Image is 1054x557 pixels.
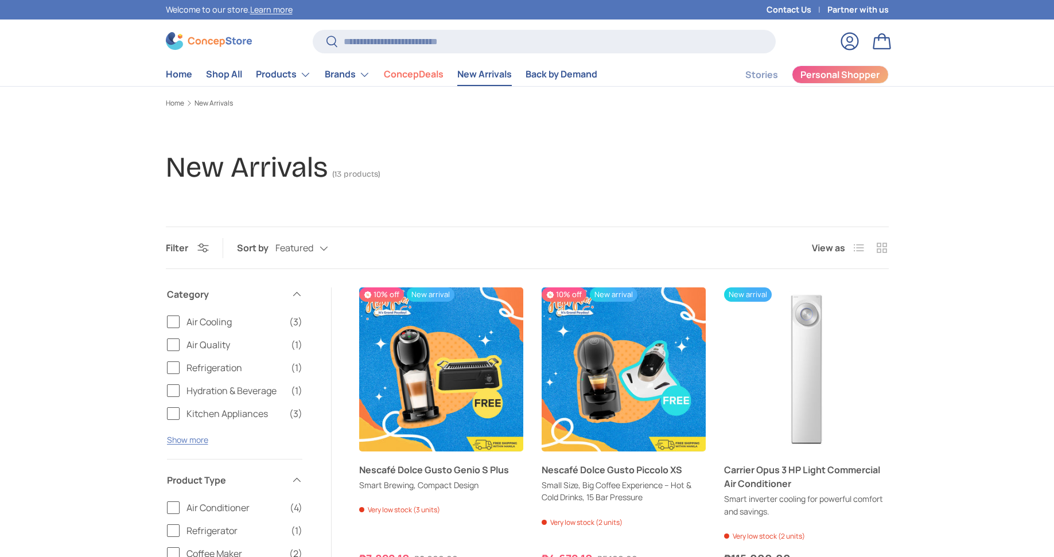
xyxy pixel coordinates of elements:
[359,287,404,302] span: 10% off
[325,63,370,86] a: Brands
[291,384,302,398] span: (1)
[792,65,889,84] a: Personal Shopper
[249,63,318,86] summary: Products
[457,63,512,85] a: New Arrivals
[166,63,597,86] nav: Primary
[166,242,209,254] button: Filter
[359,287,523,451] a: Nescafé Dolce Gusto Genio S Plus
[167,274,302,315] summary: Category
[289,407,302,420] span: (3)
[291,524,302,537] span: (1)
[542,463,706,477] a: Nescafé Dolce Gusto Piccolo XS
[167,434,208,445] button: Show more
[166,3,293,16] p: Welcome to our store.
[186,501,283,515] span: Air Conditioner
[275,239,351,259] button: Featured
[767,3,827,16] a: Contact Us
[186,315,282,329] span: Air Cooling
[542,287,586,302] span: 10% off
[318,63,377,86] summary: Brands
[800,70,880,79] span: Personal Shopper
[590,287,637,302] span: New arrival
[186,338,284,352] span: Air Quality
[167,459,302,501] summary: Product Type
[290,501,302,515] span: (4)
[359,463,523,477] a: Nescafé Dolce Gusto Genio S Plus
[166,32,252,50] img: ConcepStore
[167,287,284,301] span: Category
[250,4,293,15] a: Learn more
[256,63,311,86] a: Products
[827,3,889,16] a: Partner with us
[407,287,454,302] span: New arrival
[186,384,284,398] span: Hydration & Beverage
[718,63,889,86] nav: Secondary
[724,463,888,490] a: Carrier Opus 3 HP Light Commercial Air Conditioner
[724,287,772,302] span: New arrival
[186,407,282,420] span: Kitchen Appliances
[275,243,313,254] span: Featured
[195,100,233,107] a: New Arrivals
[237,241,275,255] label: Sort by
[384,63,444,85] a: ConcepDeals
[289,315,302,329] span: (3)
[167,473,284,487] span: Product Type
[724,287,888,451] a: Carrier Opus 3 HP Light Commercial Air Conditioner
[186,361,284,375] span: Refrigeration
[166,150,328,184] h1: New Arrivals
[166,63,192,85] a: Home
[332,169,380,179] span: (13 products)
[186,524,284,537] span: Refrigerator
[542,287,706,451] a: Nescafé Dolce Gusto Piccolo XS
[812,241,845,255] span: View as
[166,242,188,254] span: Filter
[291,338,302,352] span: (1)
[745,64,778,86] a: Stories
[206,63,242,85] a: Shop All
[166,98,889,108] nav: Breadcrumbs
[166,100,184,107] a: Home
[526,63,597,85] a: Back by Demand
[291,361,302,375] span: (1)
